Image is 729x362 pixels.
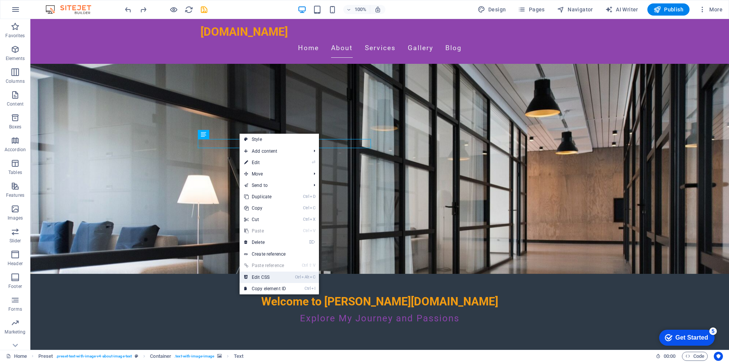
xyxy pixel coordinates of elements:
[303,194,309,199] i: Ctrl
[123,5,133,14] button: undo
[605,6,638,13] span: AI Writer
[174,352,214,361] span: . text-with-image-image
[240,237,290,248] a: ⌦Delete
[518,6,544,13] span: Pages
[478,6,506,13] span: Design
[310,194,315,199] i: D
[240,272,290,283] a: CtrlAltCEdit CSS
[685,352,704,361] span: Code
[302,263,308,268] i: Ctrl
[310,206,315,210] i: C
[312,160,315,165] i: ⏎
[310,217,315,222] i: X
[374,6,381,13] i: On resize automatically adjust zoom level to fit chosen device.
[240,168,308,180] span: Move
[8,169,22,175] p: Tables
[240,225,290,237] a: CtrlVPaste
[217,354,222,358] i: This element contains a background
[475,3,509,16] div: Design (Ctrl+Alt+Y)
[355,5,367,14] h6: 100%
[647,3,690,16] button: Publish
[656,352,676,361] h6: Session time
[6,55,25,62] p: Elements
[139,5,148,14] button: redo
[309,240,315,245] i: ⌦
[240,145,308,157] span: Add content
[240,283,290,294] a: CtrlICopy element ID
[554,3,596,16] button: Navigator
[8,261,23,267] p: Header
[5,147,26,153] p: Accordion
[8,283,22,289] p: Footer
[56,352,132,361] span: . preset-text-with-image-v4-about-image-text
[653,6,683,13] span: Publish
[38,352,53,361] span: Click to select. Double-click to edit
[475,3,509,16] button: Design
[664,352,675,361] span: 00 00
[200,5,208,14] i: Save (Ctrl+S)
[696,3,726,16] button: More
[9,124,22,130] p: Boxes
[9,238,21,244] p: Slider
[8,215,23,221] p: Images
[185,5,193,14] i: Reload page
[8,306,22,312] p: Forms
[6,78,25,84] p: Columns
[557,6,593,13] span: Navigator
[240,260,290,271] a: Ctrl⇧VPaste reference
[313,263,315,268] i: V
[124,5,133,14] i: Undo: Move elements (Ctrl+Z)
[295,275,301,280] i: Ctrl
[343,5,370,14] button: 100%
[44,5,101,14] img: Editor Logo
[311,286,315,291] i: I
[240,134,319,145] a: Style
[240,191,290,202] a: CtrlDDuplicate
[7,101,24,107] p: Content
[139,5,148,14] i: Redo: Move elements (Ctrl+Y, ⌘+Y)
[305,286,311,291] i: Ctrl
[669,353,670,359] span: :
[515,3,548,16] button: Pages
[303,206,309,210] i: Ctrl
[682,352,708,361] button: Code
[240,157,290,168] a: ⏎Edit
[199,5,208,14] button: save
[240,202,290,214] a: CtrlCCopy
[240,248,319,260] a: Create reference
[699,6,723,13] span: More
[6,192,24,198] p: Features
[301,275,309,280] i: Alt
[169,5,178,14] button: Click here to leave preview mode and continue editing
[309,263,312,268] i: ⇧
[303,217,309,222] i: Ctrl
[602,3,641,16] button: AI Writer
[234,352,243,361] span: Click to select. Double-click to edit
[303,228,309,233] i: Ctrl
[240,180,308,191] a: Send to
[5,329,25,335] p: Marketing
[22,8,55,15] div: Get Started
[6,352,27,361] a: Click to cancel selection. Double-click to open Pages
[5,33,25,39] p: Favorites
[38,352,243,361] nav: breadcrumb
[56,2,64,9] div: 5
[310,275,315,280] i: C
[6,4,62,20] div: Get Started 5 items remaining, 0% complete
[135,354,138,358] i: This element is a customizable preset
[184,5,193,14] button: reload
[714,352,723,361] button: Usercentrics
[310,228,315,233] i: V
[240,214,290,225] a: CtrlXCut
[150,352,171,361] span: Click to select. Double-click to edit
